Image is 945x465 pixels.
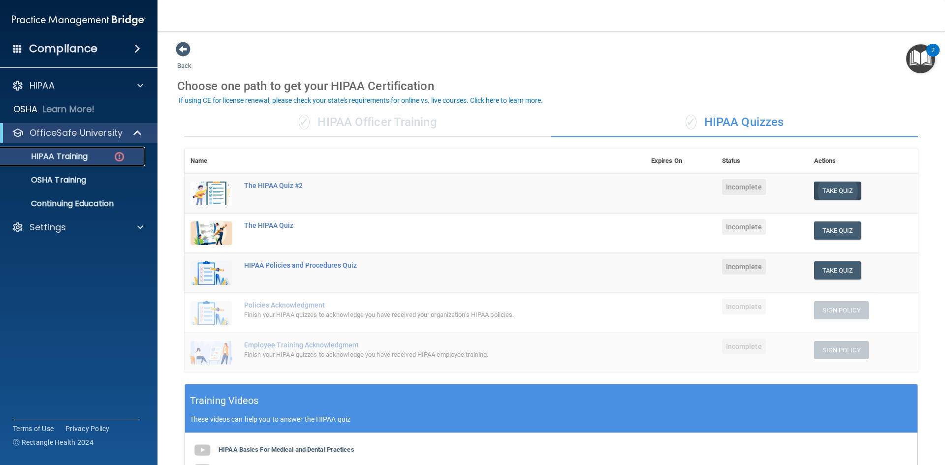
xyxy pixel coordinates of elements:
[551,108,918,137] div: HIPAA Quizzes
[6,152,88,161] p: HIPAA Training
[12,127,143,139] a: OfficeSafe University
[6,175,86,185] p: OSHA Training
[244,309,596,321] div: Finish your HIPAA quizzes to acknowledge you have received your organization’s HIPAA policies.
[814,341,869,359] button: Sign Policy
[244,221,596,229] div: The HIPAA Quiz
[190,415,913,423] p: These videos can help you to answer the HIPAA quiz
[244,301,596,309] div: Policies Acknowledgment
[65,424,110,434] a: Privacy Policy
[775,395,933,434] iframe: Drift Widget Chat Controller
[299,115,310,129] span: ✓
[722,339,766,354] span: Incomplete
[177,72,925,100] div: Choose one path to get your HIPAA Certification
[722,219,766,235] span: Incomplete
[13,424,54,434] a: Terms of Use
[6,199,141,209] p: Continuing Education
[645,149,716,173] th: Expires On
[808,149,918,173] th: Actions
[43,103,95,115] p: Learn More!
[219,446,354,453] b: HIPAA Basics For Medical and Dental Practices
[244,261,596,269] div: HIPAA Policies and Procedures Quiz
[29,42,97,56] h4: Compliance
[179,97,543,104] div: If using CE for license renewal, please check your state's requirements for online vs. live cours...
[13,437,94,447] span: Ⓒ Rectangle Health 2024
[30,127,123,139] p: OfficeSafe University
[192,440,212,460] img: gray_youtube_icon.38fcd6cc.png
[931,50,935,63] div: 2
[12,10,146,30] img: PMB logo
[30,80,55,92] p: HIPAA
[814,261,861,279] button: Take Quiz
[716,149,808,173] th: Status
[185,108,551,137] div: HIPAA Officer Training
[814,221,861,240] button: Take Quiz
[722,299,766,314] span: Incomplete
[814,301,869,319] button: Sign Policy
[244,349,596,361] div: Finish your HIPAA quizzes to acknowledge you have received HIPAA employee training.
[906,44,935,73] button: Open Resource Center, 2 new notifications
[244,341,596,349] div: Employee Training Acknowledgment
[13,103,38,115] p: OSHA
[722,259,766,275] span: Incomplete
[244,182,596,189] div: The HIPAA Quiz #2
[12,221,143,233] a: Settings
[190,392,259,409] h5: Training Videos
[185,149,238,173] th: Name
[177,50,191,69] a: Back
[113,151,126,163] img: danger-circle.6113f641.png
[177,95,544,105] button: If using CE for license renewal, please check your state's requirements for online vs. live cours...
[12,80,143,92] a: HIPAA
[722,179,766,195] span: Incomplete
[686,115,696,129] span: ✓
[814,182,861,200] button: Take Quiz
[30,221,66,233] p: Settings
